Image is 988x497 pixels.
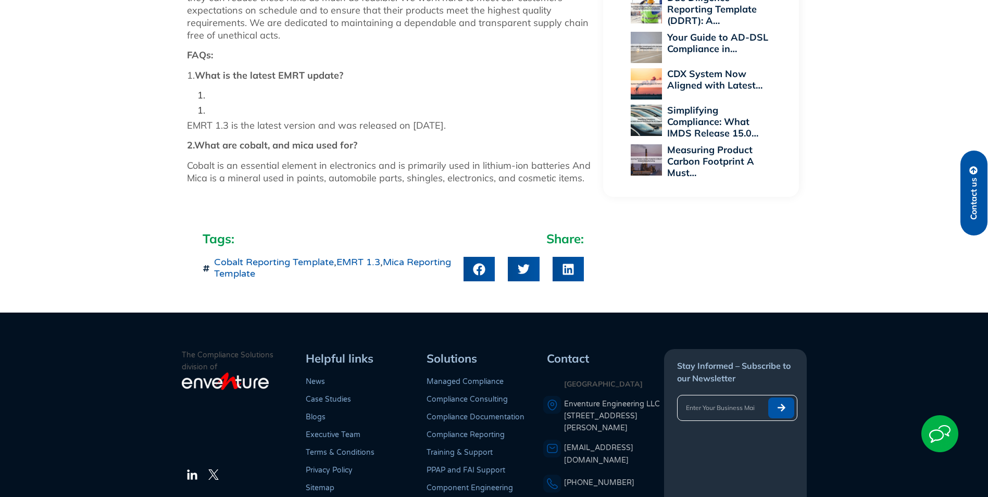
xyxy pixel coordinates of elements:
p: 1. [187,69,593,82]
img: Measuring Product Carbon Footprint A Must for Modern Manufacturing [631,144,662,176]
p: Cobalt is an essential element in electronics and is primarily used in lithium-ion batteries And ... [187,159,593,184]
h2: Share: [464,231,584,246]
a: Compliance Consulting [427,395,508,404]
a: Measuring Product Carbon Footprint A Must… [667,144,754,179]
img: A phone icon representing a telephone number [543,475,561,493]
a: News [306,377,325,386]
a: Executive Team [306,430,360,439]
img: Start Chat [921,415,958,452]
a: [EMAIL_ADDRESS][DOMAIN_NAME] [564,443,633,464]
img: Your Guide to AD-DSL Compliance in the Aerospace and Defense Industry [631,32,662,63]
span: Contact us [969,178,979,220]
strong: FAQs: [187,49,213,61]
span: Contact [547,351,589,366]
a: CDX System Now Aligned with Latest… [667,68,762,91]
img: A pin icon representing a location [543,396,561,414]
a: Compliance Reporting [427,430,505,439]
img: CDX System Now Aligned with Latest EU POPs Rules [631,68,662,100]
div: Share on twitter [508,257,539,281]
a: Terms & Conditions [306,448,374,457]
a: Component Engineering [427,483,513,492]
a: Mica Reporting Template [214,256,451,279]
img: The Twitter Logo [208,469,219,480]
div: Share on linkedin [553,257,584,281]
span: Stay Informed – Subscribe to our Newsletter [677,361,791,383]
a: Simplifying Compliance: What IMDS Release 15.0… [667,104,758,139]
img: enventure-light-logo_s [182,371,269,391]
span: Helpful links [306,351,373,366]
img: Simplifying Compliance: What IMDS Release 15.0 Means for PCF Reporting [631,105,662,136]
a: PPAP and FAI Support [427,466,505,475]
a: Blogs [306,413,326,421]
a: Privacy Policy [306,466,353,475]
a: Compliance Documentation [427,413,524,421]
a: Sitemap [306,483,334,492]
input: Enter Your Business Mail ID [678,397,764,418]
img: The LinkedIn Logo [186,468,198,481]
a: Managed Compliance [427,377,504,386]
a: Your Guide to AD-DSL Compliance in… [667,31,768,55]
strong: [GEOGRAPHIC_DATA] [564,379,643,389]
img: An envelope representing an email [543,440,561,458]
a: Contact us [960,151,987,235]
a: Case Studies [306,395,351,404]
a: EMRT 1.3 [336,256,380,268]
p: EMRT 1.3 is the latest version and was released on [DATE]. [187,119,593,132]
a: [PHONE_NUMBER] [564,478,634,487]
span: Solutions [427,351,477,366]
a: Cobalt Reporting Template [214,256,334,268]
div: Share on facebook [464,257,495,281]
span: , , [211,257,453,279]
a: Training & Support [427,448,493,457]
p: The Compliance Solutions division of [182,349,303,373]
strong: What is the latest EMRT update? [195,69,343,81]
a: Enventure Engineering LLC[STREET_ADDRESS][PERSON_NAME] [564,398,662,434]
strong: 2.What are cobalt, and mica used for? [187,139,357,151]
h2: Tags: [203,231,454,246]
